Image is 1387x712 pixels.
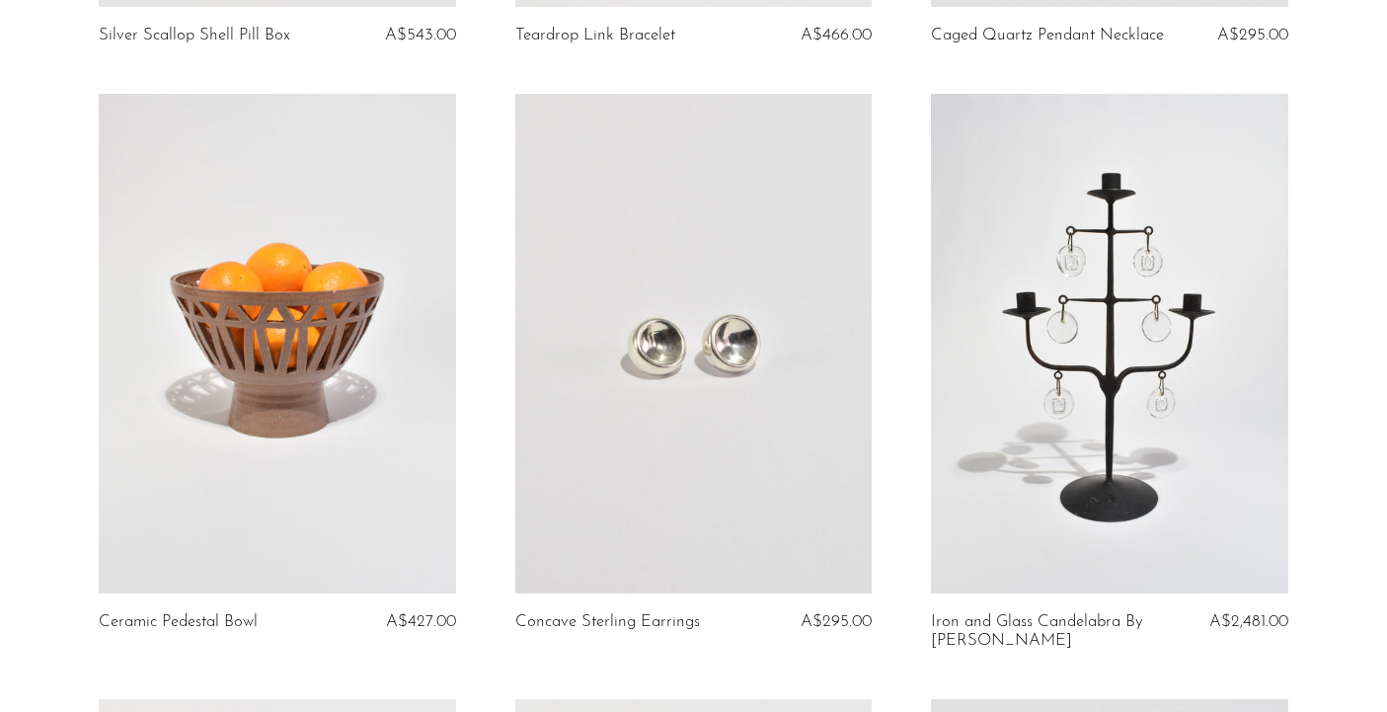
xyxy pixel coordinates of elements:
[515,27,675,44] a: Teardrop Link Bracelet
[385,27,456,43] span: A$543.00
[801,613,872,630] span: A$295.00
[931,613,1169,650] a: Iron and Glass Candelabra By [PERSON_NAME]
[515,613,700,631] a: Concave Sterling Earrings
[1209,613,1288,630] span: A$2,481.00
[386,613,456,630] span: A$427.00
[931,27,1164,44] a: Caged Quartz Pendant Necklace
[99,27,290,44] a: Silver Scallop Shell Pill Box
[801,27,872,43] span: A$466.00
[1217,27,1288,43] span: A$295.00
[99,613,258,631] a: Ceramic Pedestal Bowl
